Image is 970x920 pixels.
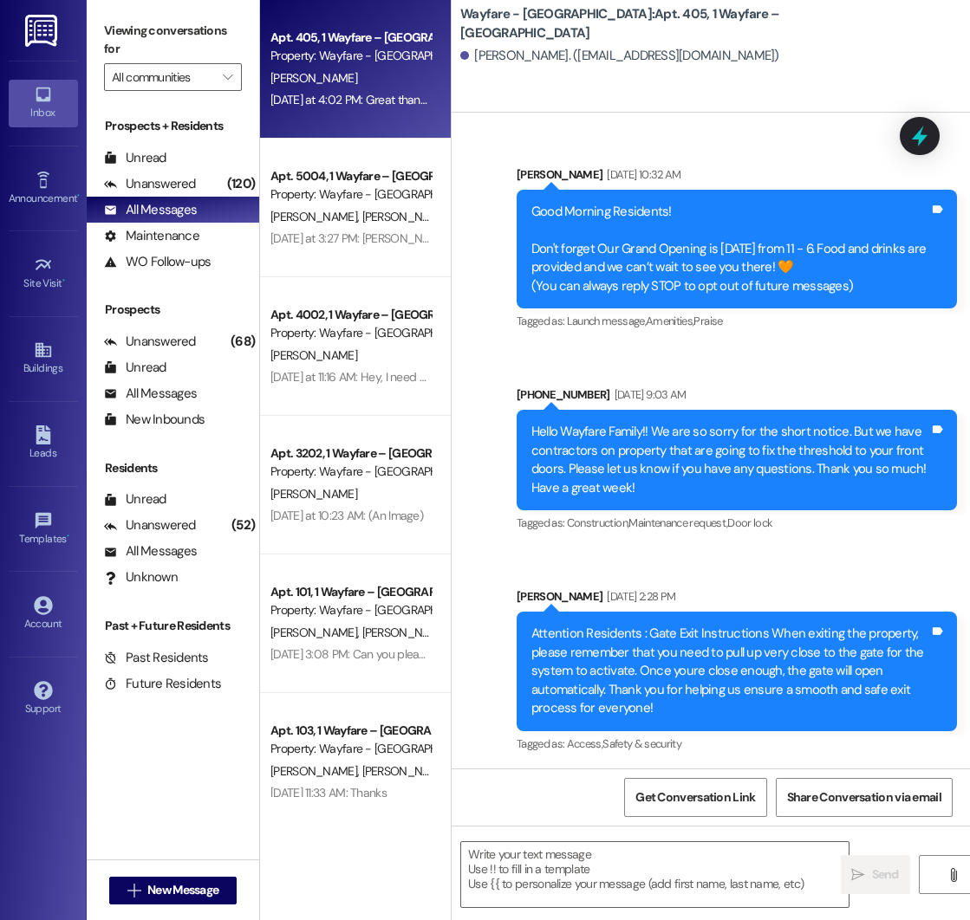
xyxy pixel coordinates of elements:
[460,5,807,42] b: Wayfare - [GEOGRAPHIC_DATA]: Apt. 405, 1 Wayfare – [GEOGRAPHIC_DATA]
[270,185,431,204] div: Property: Wayfare - [GEOGRAPHIC_DATA]
[104,568,178,586] div: Unknown
[602,736,681,751] span: Safety & security
[270,740,431,758] div: Property: Wayfare - [GEOGRAPHIC_DATA]
[9,420,78,467] a: Leads
[104,516,196,535] div: Unanswered
[776,778,953,817] button: Share Conversation via email
[362,209,449,224] span: [PERSON_NAME]
[226,328,259,355] div: (68)
[227,512,259,539] div: (52)
[567,314,646,328] span: Launch message ,
[646,314,694,328] span: Amenities ,
[104,253,211,271] div: WO Follow-ups
[87,617,259,635] div: Past + Future Residents
[270,722,431,740] div: Apt. 103, 1 Wayfare – [GEOGRAPHIC_DATA]
[727,515,772,530] span: Door lock
[270,583,431,601] div: Apt. 101, 1 Wayfare – [GEOGRAPHIC_DATA]
[270,70,357,86] span: [PERSON_NAME]
[104,385,197,403] div: All Messages
[104,490,166,509] div: Unread
[9,250,78,297] a: Site Visit •
[104,542,197,560] div: All Messages
[223,171,259,198] div: (120)
[635,788,755,807] span: Get Conversation Link
[87,459,259,477] div: Residents
[567,515,629,530] span: Construction ,
[87,117,259,135] div: Prospects + Residents
[104,175,196,193] div: Unanswered
[517,308,957,334] div: Tagged as:
[62,275,65,287] span: •
[602,165,680,184] div: [DATE] 10:32 AM
[872,865,899,884] span: Send
[517,587,957,612] div: [PERSON_NAME]
[624,778,766,817] button: Get Conversation Link
[628,515,727,530] span: Maintenance request ,
[104,149,166,167] div: Unread
[270,306,431,324] div: Apt. 4002, 1 Wayfare – [GEOGRAPHIC_DATA]
[270,646,614,662] div: [DATE] 3:08 PM: Can you please tell me what time our sprinklers run?
[104,17,242,63] label: Viewing conversations for
[104,227,199,245] div: Maintenance
[270,230,915,246] div: [DATE] at 3:27 PM: [PERSON_NAME] my wife can't log in to sign. She requests a new password, gets ...
[362,763,449,779] span: [PERSON_NAME]
[109,877,238,904] button: New Message
[9,506,78,553] a: Templates •
[270,29,431,47] div: Apt. 405, 1 Wayfare – [GEOGRAPHIC_DATA]
[517,385,957,410] div: [PHONE_NUMBER]
[531,423,929,497] div: Hello Wayfare Family!! We are so sorry for the short notice. But we have contractors on property ...
[517,510,957,535] div: Tagged as:
[270,92,803,107] div: [DATE] at 4:02 PM: Great thanks! The closed sign was up earlier. Hence my question. Have a great ...
[270,47,431,65] div: Property: Wayfare - [GEOGRAPHIC_DATA]
[87,301,259,319] div: Prospects
[947,868,960,882] i: 
[270,763,362,779] span: [PERSON_NAME]
[77,190,80,202] span: •
[112,63,214,91] input: All communities
[9,591,78,638] a: Account
[270,785,387,800] div: [DATE] 11:33 AM: Thanks
[147,881,218,899] span: New Message
[841,855,910,894] button: Send
[223,70,232,84] i: 
[9,335,78,382] a: Buildings
[270,167,431,185] div: Apt. 5004, 1 Wayfare – [GEOGRAPHIC_DATA]
[517,731,957,756] div: Tagged as:
[270,463,431,481] div: Property: Wayfare - [GEOGRAPHIC_DATA]
[270,444,431,463] div: Apt. 3202, 1 Wayfare – [GEOGRAPHIC_DATA]
[787,788,941,807] span: Share Conversation via email
[531,625,929,717] div: Attention Residents : Gate Exit Instructions When exiting the property, please remember that you ...
[270,486,357,502] span: [PERSON_NAME]
[104,333,196,351] div: Unanswered
[270,209,362,224] span: [PERSON_NAME]
[460,47,779,65] div: [PERSON_NAME]. ([EMAIL_ADDRESS][DOMAIN_NAME])
[362,625,449,640] span: [PERSON_NAME]
[104,359,166,377] div: Unread
[9,676,78,722] a: Support
[104,201,197,219] div: All Messages
[610,385,687,404] div: [DATE] 9:03 AM
[270,369,887,385] div: [DATE] at 11:16 AM: Hey, I need your signature for your renewal lease! I just sent another link t...
[67,530,69,542] span: •
[104,675,221,693] div: Future Residents
[104,411,205,429] div: New Inbounds
[693,314,722,328] span: Praise
[104,649,209,667] div: Past Residents
[270,601,431,619] div: Property: Wayfare - [GEOGRAPHIC_DATA]
[270,508,423,523] div: [DATE] at 10:23 AM: (An Image)
[602,587,675,606] div: [DATE] 2:28 PM
[851,868,864,882] i: 
[270,324,431,342] div: Property: Wayfare - [GEOGRAPHIC_DATA]
[517,165,957,190] div: [PERSON_NAME]
[9,80,78,126] a: Inbox
[127,884,140,897] i: 
[270,625,362,640] span: [PERSON_NAME]
[531,203,929,295] div: Good Morning Residents! Don't forget Our Grand Opening is [DATE] from 11 - 6. Food and drinks are...
[25,15,61,47] img: ResiDesk Logo
[270,347,357,363] span: [PERSON_NAME]
[567,736,602,751] span: Access ,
